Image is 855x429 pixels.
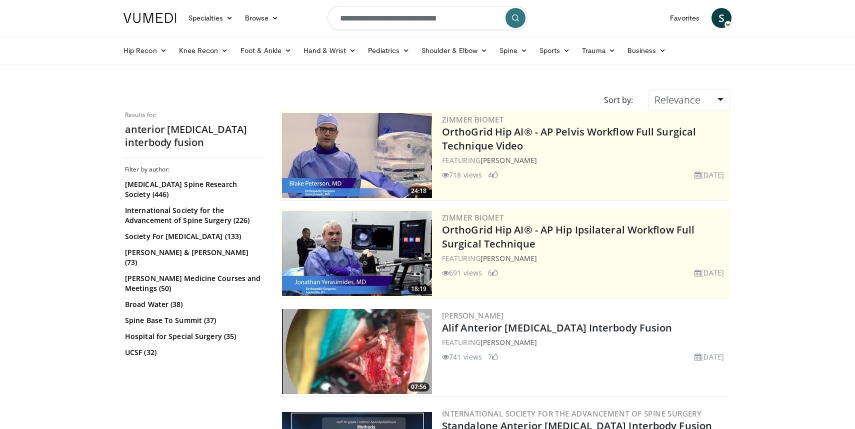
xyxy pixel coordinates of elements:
[596,89,640,111] div: Sort by:
[173,40,234,60] a: Knee Recon
[125,165,265,173] h3: Filter by author:
[123,13,176,23] img: VuMedi Logo
[442,310,503,320] a: [PERSON_NAME]
[694,169,724,180] li: [DATE]
[533,40,576,60] a: Sports
[125,205,262,225] a: International Society for the Advancement of Spine Surgery (226)
[648,89,730,111] a: Relevance
[493,40,533,60] a: Spine
[654,93,700,106] span: Relevance
[362,40,415,60] a: Pediatrics
[282,211,432,296] a: 18:19
[694,351,724,362] li: [DATE]
[125,123,265,149] h2: anterior [MEDICAL_DATA] interbody fusion
[408,186,429,195] span: 24:18
[125,273,262,293] a: [PERSON_NAME] Medicine Courses and Meetings (50)
[125,331,262,341] a: Hospital for Special Surgery (35)
[408,382,429,391] span: 07:56
[125,231,262,241] a: Society For [MEDICAL_DATA] (133)
[664,8,705,28] a: Favorites
[576,40,621,60] a: Trauma
[182,8,239,28] a: Specialties
[694,267,724,278] li: [DATE]
[488,351,498,362] li: 7
[442,125,696,152] a: OrthoGrid Hip AI® - AP Pelvis Workflow Full Surgical Technique Video
[442,321,672,334] a: Alif Anterior [MEDICAL_DATA] Interbody Fusion
[442,223,694,250] a: OrthoGrid Hip AI® - AP Hip Ipsilateral Workflow Full Surgical Technique
[442,337,728,347] div: FEATURING
[442,351,482,362] li: 741 views
[442,114,503,124] a: Zimmer Biomet
[282,309,432,394] img: d3a11b18-924c-4933-9d69-c992e291d063.300x170_q85_crop-smart_upscale.jpg
[488,169,498,180] li: 4
[415,40,493,60] a: Shoulder & Elbow
[442,169,482,180] li: 718 views
[297,40,362,60] a: Hand & Wrist
[282,113,432,198] img: c80c1d29-5d08-4b57-b833-2b3295cd5297.300x170_q85_crop-smart_upscale.jpg
[117,40,173,60] a: Hip Recon
[488,267,498,278] li: 6
[327,6,527,30] input: Search topics, interventions
[480,155,537,165] a: [PERSON_NAME]
[125,111,265,119] p: Results for:
[711,8,731,28] a: S
[480,337,537,347] a: [PERSON_NAME]
[282,309,432,394] a: 07:56
[408,284,429,293] span: 18:19
[442,212,503,222] a: Zimmer Biomet
[234,40,298,60] a: Foot & Ankle
[442,155,728,165] div: FEATURING
[442,253,728,263] div: FEATURING
[125,299,262,309] a: Broad Water (38)
[125,179,262,199] a: [MEDICAL_DATA] Spine Research Society (446)
[480,253,537,263] a: [PERSON_NAME]
[442,267,482,278] li: 691 views
[125,347,262,357] a: UCSF (32)
[125,315,262,325] a: Spine Base To Summit (37)
[282,211,432,296] img: 503c3a3d-ad76-4115-a5ba-16c0230cde33.300x170_q85_crop-smart_upscale.jpg
[239,8,285,28] a: Browse
[282,113,432,198] a: 24:18
[125,247,262,267] a: [PERSON_NAME] & [PERSON_NAME] (73)
[621,40,672,60] a: Business
[442,408,701,418] a: International Society for the Advancement of Spine Surgery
